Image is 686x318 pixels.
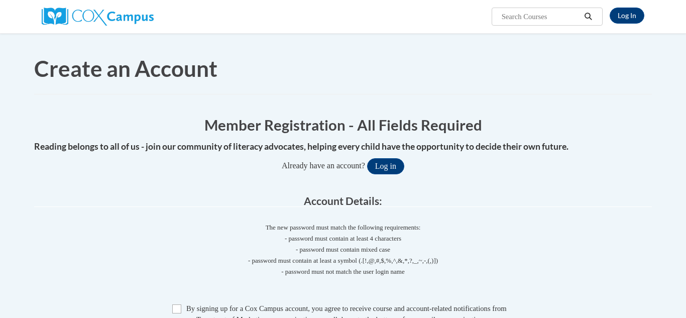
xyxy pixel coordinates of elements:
a: Log In [610,8,644,24]
span: Account Details: [304,194,382,207]
span: - password must contain at least 4 characters - password must contain mixed case - password must ... [34,233,652,277]
button: Log in [367,158,404,174]
button: Search [581,11,596,23]
h1: Member Registration - All Fields Required [34,115,652,135]
span: Create an Account [34,55,217,81]
input: Search Courses [501,11,581,23]
img: Cox Campus [42,8,154,26]
a: Cox Campus [42,12,154,20]
span: Already have an account? [282,161,365,170]
h4: Reading belongs to all of us - join our community of literacy advocates, helping every child have... [34,140,652,153]
span: The new password must match the following requirements: [266,224,421,231]
i:  [584,13,593,21]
